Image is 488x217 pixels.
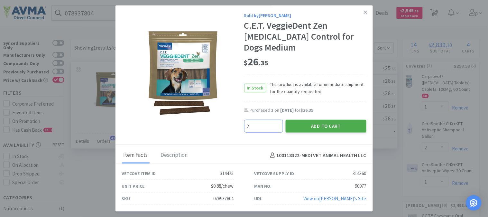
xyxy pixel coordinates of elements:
div: Item Facts [122,147,150,164]
h4: 100118322 - MEDI VET ANIMAL HEALTH LLC [268,151,366,160]
div: C.E.T. VeggieDent Zen [MEDICAL_DATA] Control for Dogs Medium [244,20,366,53]
div: 314475 [220,170,234,177]
div: Open Intercom Messenger [466,195,482,211]
div: 90077 [355,182,366,190]
div: Vetcove Item ID [122,170,156,177]
div: 078937804 [214,195,234,203]
div: Unit Price [122,183,145,190]
div: $0.88/chew [211,182,234,190]
div: Man No. [254,183,272,190]
span: In Stock [244,84,266,92]
span: 3 [272,107,274,113]
div: Vetcove Supply ID [254,170,294,177]
span: This product is available for immediate shipment for the quantity requested [266,81,366,95]
div: Purchased on for [250,107,366,113]
div: Description [159,147,189,164]
span: $26.35 [301,107,314,113]
div: 314360 [353,170,366,177]
img: e283761ee6af486d8a8ba3913d729c52_314360.jpeg [141,31,225,115]
span: 26 [244,55,269,68]
button: Add to Cart [286,120,366,133]
input: Qty [244,120,283,132]
div: Sold by [PERSON_NAME] [244,12,366,19]
a: View on[PERSON_NAME]'s Site [304,195,366,202]
span: $ [244,58,248,67]
span: . 35 [259,58,269,67]
div: SKU [122,195,130,202]
span: [DATE] [281,107,294,113]
div: URL [254,195,262,202]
